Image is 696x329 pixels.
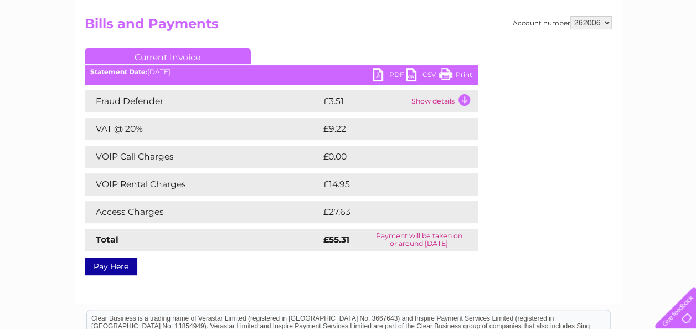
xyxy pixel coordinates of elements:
[85,146,321,168] td: VOIP Call Charges
[90,68,147,76] b: Statement Date:
[560,47,593,55] a: Telecoms
[513,16,612,29] div: Account number
[622,47,649,55] a: Contact
[600,47,616,55] a: Blog
[85,68,478,76] div: [DATE]
[529,47,553,55] a: Energy
[85,90,321,112] td: Fraud Defender
[406,68,439,84] a: CSV
[487,6,564,19] a: 0333 014 3131
[659,47,685,55] a: Log out
[85,258,137,275] a: Pay Here
[409,90,478,112] td: Show details
[85,201,321,223] td: Access Charges
[321,201,455,223] td: £27.63
[85,118,321,140] td: VAT @ 20%
[87,6,610,54] div: Clear Business is a trading name of Verastar Limited (registered in [GEOGRAPHIC_DATA] No. 3667643...
[501,47,522,55] a: Water
[439,68,472,84] a: Print
[96,234,118,245] strong: Total
[321,118,452,140] td: £9.22
[323,234,349,245] strong: £55.31
[360,229,477,251] td: Payment will be taken on or around [DATE]
[321,146,452,168] td: £0.00
[373,68,406,84] a: PDF
[85,16,612,37] h2: Bills and Payments
[24,29,81,63] img: logo.png
[321,90,409,112] td: £3.51
[85,48,251,64] a: Current Invoice
[85,173,321,196] td: VOIP Rental Charges
[321,173,455,196] td: £14.95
